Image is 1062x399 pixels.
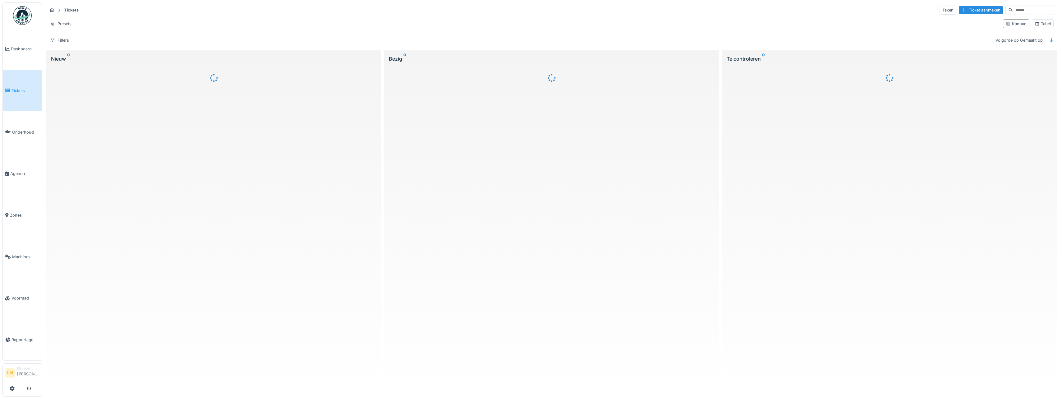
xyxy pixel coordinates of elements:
div: Bezig [389,55,714,62]
div: Tabel [1035,21,1051,27]
div: Ticket aanmaken [959,6,1003,14]
span: Voorraad [11,295,39,301]
sup: 0 [762,55,765,62]
strong: Tickets [62,7,81,13]
span: Tickets [11,88,39,94]
div: Volgorde op Gemaakt op [993,36,1046,45]
a: Voorraad [3,277,42,319]
a: Dashboard [3,28,42,70]
sup: 0 [403,55,406,62]
img: Badge_color-CXgf-gQk.svg [13,6,32,25]
span: Agenda [10,171,39,177]
div: Taken [940,6,956,15]
li: LM [5,368,15,378]
a: Machines [3,236,42,277]
span: Zones [10,212,39,218]
a: LM Manager[PERSON_NAME] [5,366,39,381]
div: Te controleren [727,55,1052,62]
div: Nieuw [51,55,376,62]
span: Onderhoud [12,129,39,135]
sup: 0 [67,55,70,62]
div: Filters [47,36,72,45]
a: Rapportage [3,319,42,361]
span: Dashboard [11,46,39,52]
div: Kanban [1006,21,1027,27]
div: Manager [17,366,39,371]
a: Tickets [3,70,42,112]
a: Agenda [3,153,42,195]
span: Rapportage [11,337,39,343]
a: Onderhoud [3,111,42,153]
a: Zones [3,195,42,236]
div: Presets [47,19,74,28]
span: Machines [12,254,39,260]
li: [PERSON_NAME] [17,366,39,379]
